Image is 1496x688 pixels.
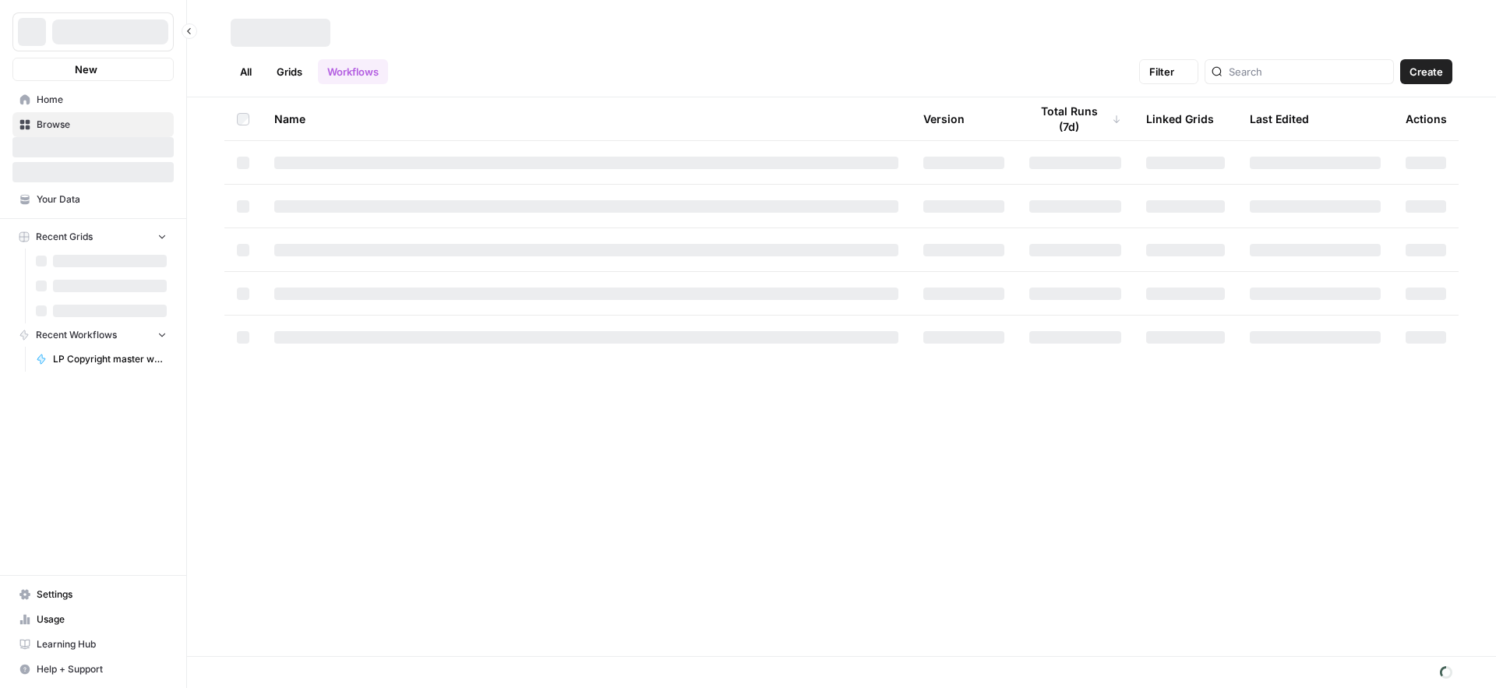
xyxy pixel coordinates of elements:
span: Create [1410,64,1443,79]
div: Total Runs (7d) [1029,97,1121,140]
a: LP Copyright master workflow [29,347,174,372]
a: Learning Hub [12,632,174,657]
span: Learning Hub [37,637,167,651]
a: Your Data [12,187,174,212]
span: Recent Workflows [36,328,117,342]
span: Home [37,93,167,107]
button: Help + Support [12,657,174,682]
a: Settings [12,582,174,607]
span: Your Data [37,192,167,206]
a: Home [12,87,174,112]
span: Browse [37,118,167,132]
div: Actions [1406,97,1447,140]
span: Recent Grids [36,230,93,244]
a: Usage [12,607,174,632]
div: Version [923,97,965,140]
button: New [12,58,174,81]
button: Create [1400,59,1452,84]
div: Last Edited [1250,97,1309,140]
span: Settings [37,587,167,602]
a: Workflows [318,59,388,84]
button: Filter [1139,59,1198,84]
a: Browse [12,112,174,137]
span: Filter [1149,64,1174,79]
div: Name [274,97,898,140]
button: Recent Grids [12,225,174,249]
a: All [231,59,261,84]
span: Usage [37,612,167,626]
button: Recent Workflows [12,323,174,347]
div: Linked Grids [1146,97,1214,140]
input: Search [1229,64,1387,79]
span: Help + Support [37,662,167,676]
a: Grids [267,59,312,84]
span: New [75,62,97,77]
span: LP Copyright master workflow [53,352,167,366]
